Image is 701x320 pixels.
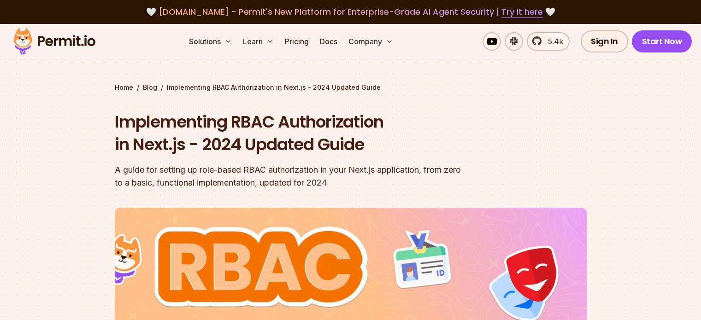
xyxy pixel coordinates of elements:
[316,32,341,51] a: Docs
[527,32,570,51] a: 5.4k
[115,83,133,92] a: Home
[632,30,692,52] a: Start Now
[9,26,100,57] img: Permit logo
[115,163,469,189] div: A guide for setting up role-based RBAC authorization in your Next.js application, from zero to a ...
[501,6,543,18] a: Try it here
[115,83,587,92] div: / /
[115,111,469,156] h1: Implementing RBAC Authorization in Next.js - 2024 Updated Guide
[185,32,236,51] button: Solutions
[581,30,628,52] a: Sign In
[159,6,543,17] span: [DOMAIN_NAME] - Permit's New Platform for Enterprise-Grade AI Agent Security |
[345,32,397,51] button: Company
[542,36,563,47] span: 5.4k
[281,32,312,51] a: Pricing
[143,83,157,92] a: Blog
[239,32,277,51] button: Learn
[22,6,679,18] div: 🤍 🤍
